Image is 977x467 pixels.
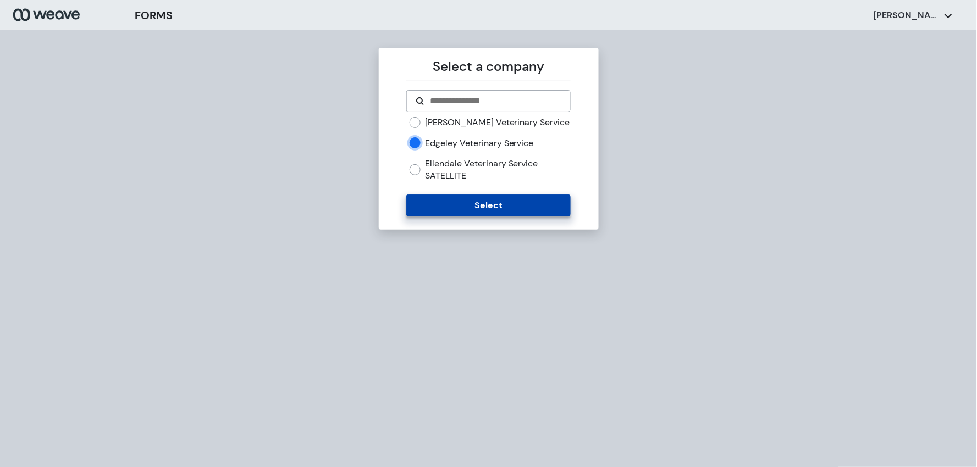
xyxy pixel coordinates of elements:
h3: FORMS [135,7,173,24]
button: Select [406,194,571,216]
label: [PERSON_NAME] Veterinary Service [425,116,570,129]
label: Ellendale Veterinary Service SATELLITE [425,158,571,181]
p: [PERSON_NAME] [874,9,940,21]
p: Select a company [406,57,571,76]
input: Search [429,94,561,108]
label: Edgeley Veterinary Service [425,137,534,149]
